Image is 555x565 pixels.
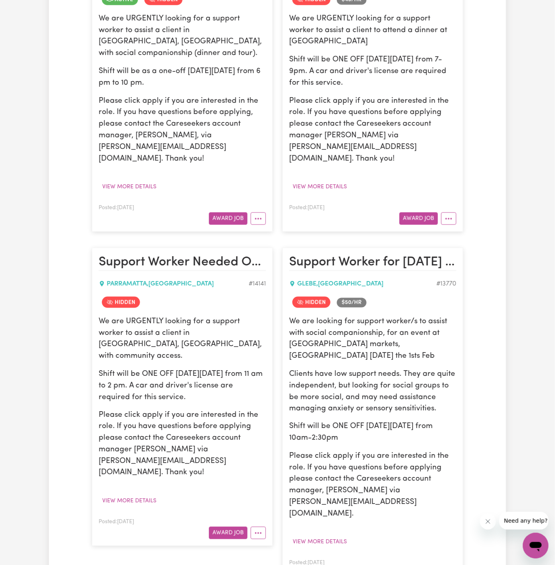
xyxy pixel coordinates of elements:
button: View more details [289,181,350,193]
span: Job is hidden [292,297,330,308]
span: Job rate per hour [337,298,367,308]
iframe: Message from company [499,512,549,530]
p: Please click apply if you are interested in the role. If you have questions before applying pleas... [289,96,456,165]
p: We are URGENTLY looking for a support worker to assist a client to attend a dinner at [GEOGRAPHIC... [289,13,456,48]
div: GLEBE , [GEOGRAPHIC_DATA] [289,279,436,289]
button: More options [441,212,456,225]
p: Please click apply if you are interested in the role. If you have questions before applying, plea... [99,96,266,165]
p: We are looking for support worker/s to assist with social companionship, for an event at [GEOGRAP... [289,316,456,362]
span: Posted: [DATE] [99,205,134,210]
p: Shift will be as a one-off [DATE][DATE] from 6 pm to 10 pm. [99,66,266,89]
iframe: Close message [480,514,496,530]
span: Job is hidden [102,297,140,308]
span: Posted: [DATE] [99,520,134,525]
iframe: Button to launch messaging window [523,533,549,559]
button: Award Job [209,527,247,539]
h2: Support Worker for 1st Feb in Glebe needed [289,255,456,271]
p: Please click apply if you are interested in the role. If you have questions before applying pleas... [99,410,266,479]
p: Shift will be ONE OFF [DATE][DATE] from 11 am to 2 pm. A car and driver's license are required fo... [99,369,266,403]
p: We are URGENTLY looking for a support worker to assist a client in [GEOGRAPHIC_DATA], [GEOGRAPHIC... [99,13,266,59]
button: View more details [289,536,350,549]
p: Clients have low support needs. They are quite independent, but looking for social groups to be m... [289,369,456,415]
button: Award Job [209,212,247,225]
span: Posted: [DATE] [289,205,324,210]
p: Shift will be ONE OFF [DATE][DATE] from 10am-2:30pm [289,421,456,445]
div: Job ID #14141 [249,279,266,289]
div: Job ID #13770 [436,279,456,289]
button: View more details [99,181,160,193]
button: Award Job [399,212,438,225]
p: We are URGENTLY looking for a support worker to assist a client in [GEOGRAPHIC_DATA], [GEOGRAPHIC... [99,316,266,362]
div: PARRAMATTA , [GEOGRAPHIC_DATA] [99,279,249,289]
h2: Support Worker Needed ONE OFF Tomorrow, Saturday 12/04 For Community Access In Parramatta, NSW [99,255,266,271]
p: Shift will be ONE OFF [DATE][DATE] from 7-9pm. A car and driver's license are required for this s... [289,54,456,89]
p: Please click apply if you are interested in the role. If you have questions before applying pleas... [289,451,456,520]
button: More options [251,527,266,539]
button: More options [251,212,266,225]
button: View more details [99,495,160,508]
